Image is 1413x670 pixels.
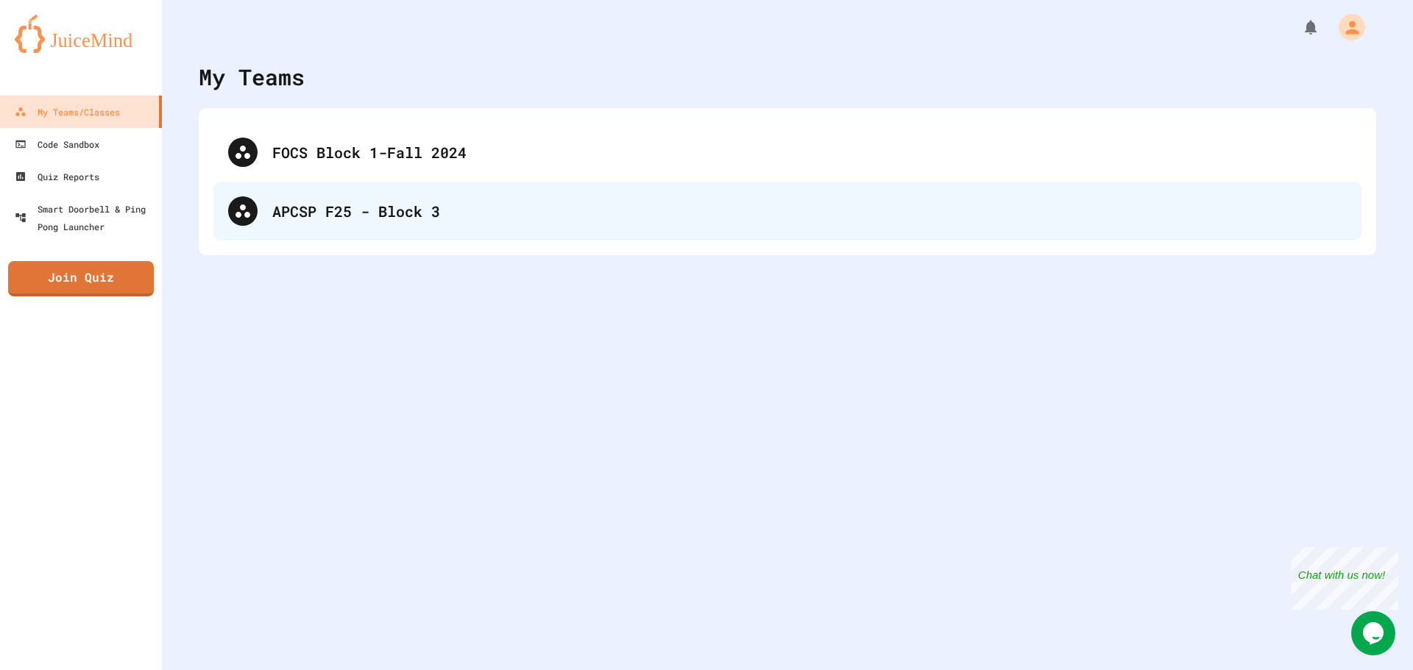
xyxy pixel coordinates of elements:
[213,123,1361,182] div: FOCS Block 1-Fall 2024
[8,261,154,296] a: Join Quiz
[15,135,99,153] div: Code Sandbox
[272,141,1347,163] div: FOCS Block 1-Fall 2024
[1351,611,1398,655] iframe: chat widget
[272,200,1347,222] div: APCSP F25 - Block 3
[15,168,99,185] div: Quiz Reports
[1323,10,1369,44] div: My Account
[15,200,156,235] div: Smart Doorbell & Ping Pong Launcher
[1275,15,1323,40] div: My Notifications
[213,182,1361,240] div: APCSP F25 - Block 3
[15,15,147,53] img: logo-orange.svg
[199,60,305,93] div: My Teams
[1291,547,1398,610] iframe: chat widget
[15,103,120,121] div: My Teams/Classes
